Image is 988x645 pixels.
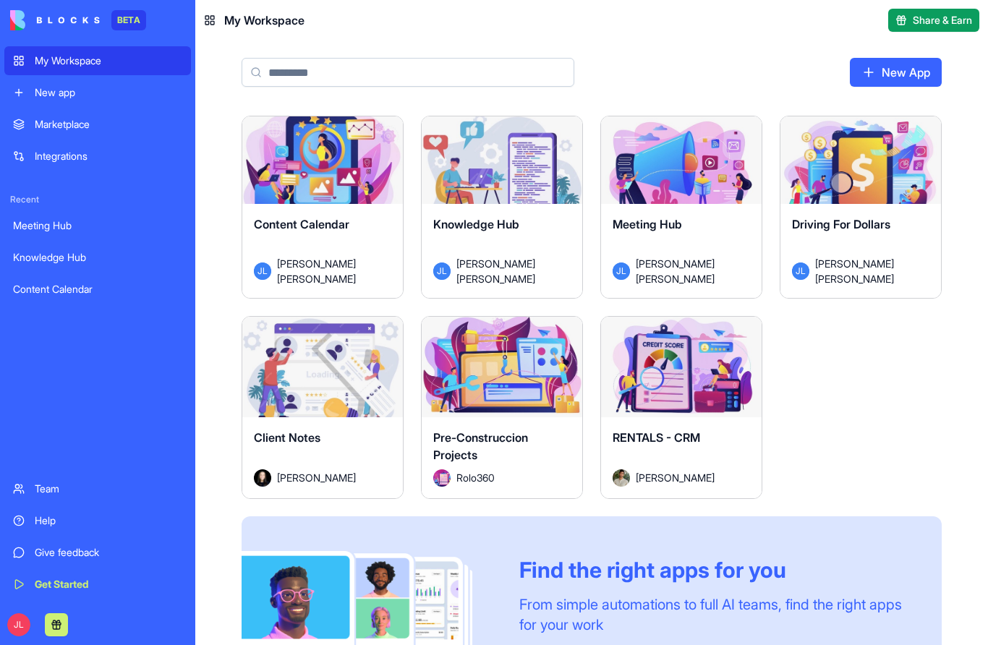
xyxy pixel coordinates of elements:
div: Content Calendar [13,282,182,296]
div: Give feedback [35,545,182,560]
button: Share & Earn [888,9,979,32]
span: JL [433,262,451,280]
span: Client Notes [254,430,320,445]
img: Avatar [613,469,630,487]
span: [PERSON_NAME] [636,470,715,485]
div: BETA [111,10,146,30]
a: BETA [10,10,146,30]
img: logo [10,10,100,30]
a: My Workspace [4,46,191,75]
img: Avatar [254,469,271,487]
a: Knowledge Hub [4,243,191,272]
div: From simple automations to full AI teams, find the right apps for your work [519,594,907,635]
a: Give feedback [4,538,191,567]
div: Get Started [35,577,182,591]
a: Get Started [4,570,191,599]
span: [PERSON_NAME] [PERSON_NAME] [636,256,738,286]
span: [PERSON_NAME] [277,470,356,485]
div: Meeting Hub [13,218,182,233]
span: RENTALS - CRM [613,430,700,445]
span: JL [254,262,271,280]
span: [PERSON_NAME] [PERSON_NAME] [815,256,918,286]
span: Recent [4,194,191,205]
div: Help [35,513,182,528]
span: Content Calendar [254,217,349,231]
span: Rolo360 [456,470,495,485]
div: My Workspace [35,54,182,68]
a: Client NotesAvatar[PERSON_NAME] [242,316,404,499]
div: Knowledge Hub [13,250,182,265]
img: Avatar [433,469,451,487]
span: Share & Earn [913,13,972,27]
div: Team [35,482,182,496]
a: Team [4,474,191,503]
a: Content Calendar [4,275,191,304]
a: Content CalendarJL[PERSON_NAME] [PERSON_NAME] [242,116,404,299]
a: Meeting HubJL[PERSON_NAME] [PERSON_NAME] [600,116,762,299]
span: JL [7,613,30,636]
div: New app [35,85,182,100]
span: Pre-Construccion Projects [433,430,528,462]
a: Knowledge HubJL[PERSON_NAME] [PERSON_NAME] [421,116,583,299]
div: Find the right apps for you [519,557,907,583]
span: Driving For Dollars [792,217,890,231]
div: Marketplace [35,117,182,132]
span: Meeting Hub [613,217,682,231]
a: Pre-Construccion ProjectsAvatarRolo360 [421,316,583,499]
a: Meeting Hub [4,211,191,240]
a: Marketplace [4,110,191,139]
span: [PERSON_NAME] [PERSON_NAME] [456,256,559,286]
span: [PERSON_NAME] [PERSON_NAME] [277,256,380,286]
a: New App [850,58,942,87]
span: JL [613,262,630,280]
a: Driving For DollarsJL[PERSON_NAME] [PERSON_NAME] [780,116,942,299]
div: Integrations [35,149,182,163]
a: New app [4,78,191,107]
span: Knowledge Hub [433,217,519,231]
a: RENTALS - CRMAvatar[PERSON_NAME] [600,316,762,499]
a: Help [4,506,191,535]
span: JL [792,262,809,280]
span: My Workspace [224,12,305,29]
a: Integrations [4,142,191,171]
